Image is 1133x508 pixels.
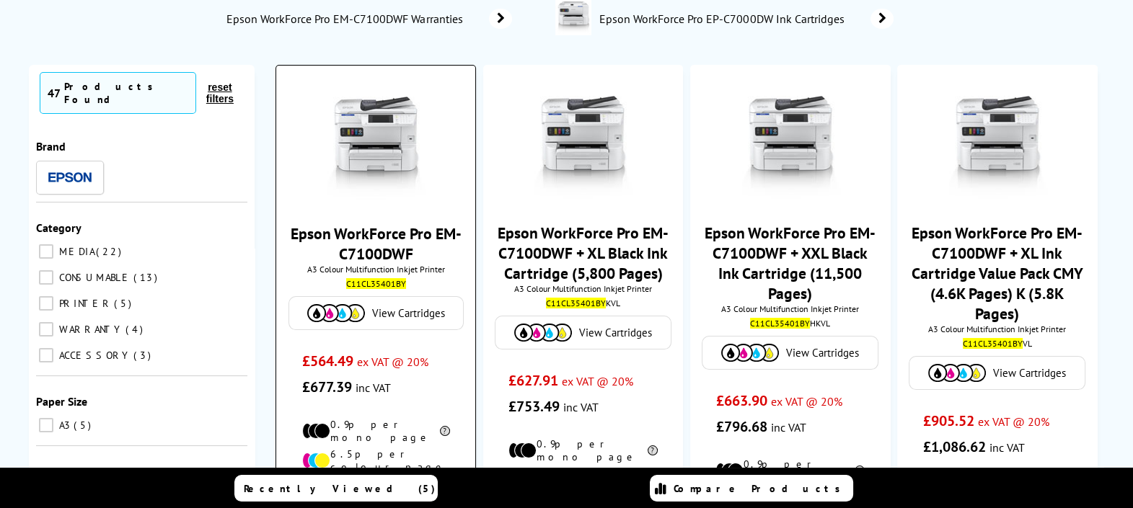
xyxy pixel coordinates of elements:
[508,371,558,390] span: £627.91
[372,306,445,320] span: View Cartridges
[48,172,92,183] img: Epson
[226,9,512,29] a: Epson WorkForce Pro EM-C7100DWF Warranties
[302,352,353,370] span: £564.49
[64,80,188,106] div: Products Found
[196,81,244,105] button: reset filters
[701,318,880,329] div: HKVL
[989,440,1025,455] span: inc VAT
[74,419,94,432] span: 5
[978,414,1049,429] span: ex VAT @ 20%
[36,220,81,235] span: Category
[36,464,115,478] span: Colour or Mono
[963,338,1023,349] mark: C11CL35401BY
[39,418,53,432] input: A3 5
[39,244,53,259] input: MEDIA 22
[904,324,1090,334] span: A3 Colour Multifunction Inkjet Printer
[546,298,606,308] mark: C11CL35401BY
[39,348,53,362] input: ACCESSORY 3
[928,364,986,382] img: Cartridges
[302,447,450,473] li: 6.5p per colour page
[307,304,365,322] img: Cartridges
[993,366,1066,380] span: View Cartridges
[283,264,468,275] span: A3 Colour Multifunction Inkjet Printer
[36,139,66,153] span: Brand
[786,346,859,360] span: View Cartridges
[226,12,468,26] span: Epson WorkForce Pro EM-C7100DWF Warranties
[650,475,853,502] a: Compare Products
[715,458,864,484] li: 0.9p per mono page
[56,245,94,258] span: MEDIA
[346,278,406,289] mark: C11CL35401BY
[705,223,876,303] a: Epson WorkForce Pro EM-C7100DWF + XXL Black Ink Cartridge (11,500 Pages)
[943,90,1052,198] img: epson-wf-pro-em-c7100-front-small.jpg
[563,400,599,414] span: inc VAT
[48,86,61,100] span: 47
[39,322,53,337] input: WARRANTY 4
[923,411,974,430] span: £905.52
[710,344,870,362] a: View Cartridges
[912,223,1083,324] a: Epson WorkForce Pro EM-C7100DWF + XL Ink Cartridge Value Pack CMY (4.6K Pages) K (5.8K Pages)
[908,338,1087,349] div: VL
[234,475,438,502] a: Recently Viewed (5)
[503,324,664,342] a: View Cartridges
[579,326,652,339] span: View Cartridges
[529,90,637,198] img: epson-wf-pro-em-c7100-front-small.jpg
[715,417,767,436] span: £796.68
[770,420,806,435] span: inc VAT
[56,271,132,284] span: CONSUMABLE
[39,296,53,311] input: PRINTER 5
[736,90,845,198] img: epson-wf-pro-em-c7100-front-small.jpg
[56,323,124,336] span: WARRANTY
[39,270,53,285] input: CONSUMABLE 13
[302,418,450,444] li: 0.9p per mono page
[599,12,850,26] span: Epson WorkForce Pro EP-C7000DW Ink Cartridges
[562,374,633,388] span: ex VAT @ 20%
[357,355,428,369] span: ex VAT @ 20%
[133,349,154,362] span: 3
[674,482,848,495] span: Compare Products
[750,318,810,329] mark: C11CL35401BY
[56,349,132,362] span: ACCESSORY
[923,437,986,456] span: £1,086.62
[508,437,657,463] li: 0.9p per mono page
[56,297,113,310] span: PRINTER
[356,380,391,395] span: inc VAT
[56,419,72,432] span: A3
[917,364,1077,382] a: View Cartridges
[508,397,560,416] span: £753.49
[133,271,161,284] span: 13
[302,378,352,396] span: £677.39
[296,304,456,322] a: View Cartridges
[36,394,87,409] span: Paper Size
[721,344,779,362] img: Cartridges
[498,223,669,283] a: Epson WorkForce Pro EM-C7100DWF + XL Black Ink Cartridge (5,800 Pages)
[494,298,673,308] div: KVL
[514,324,572,342] img: Cartridges
[291,223,462,264] a: Epson WorkForce Pro EM-C7100DWF
[244,482,436,495] span: Recently Viewed (5)
[322,91,430,199] img: epson-wf-pro-em-c7100-front-small.jpg
[114,297,135,310] span: 5
[508,467,657,493] li: 6.5p per colour page
[770,394,842,409] span: ex VAT @ 20%
[715,391,767,410] span: £663.90
[96,245,125,258] span: 22
[697,303,883,314] span: A3 Colour Multifunction Inkjet Printer
[125,323,146,336] span: 4
[490,283,676,294] span: A3 Colour Multifunction Inkjet Printer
